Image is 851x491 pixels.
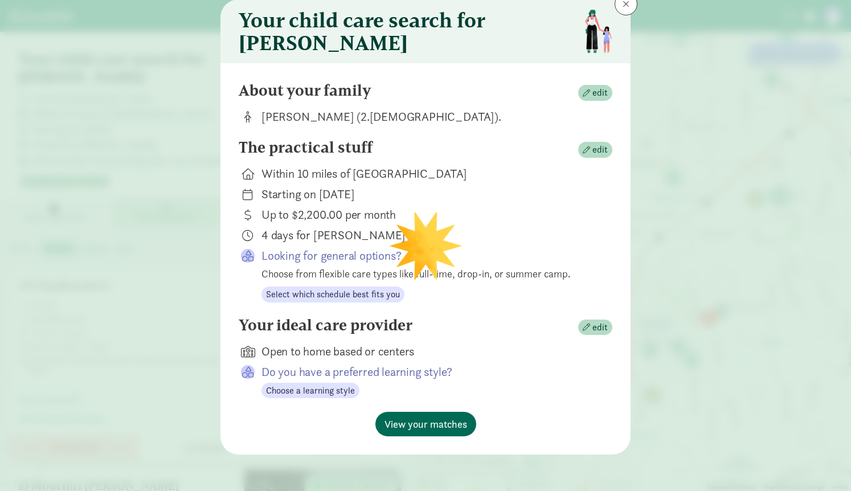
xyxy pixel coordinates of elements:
div: [PERSON_NAME] (2.[DEMOGRAPHIC_DATA]). [261,109,594,125]
span: View your matches [384,416,467,432]
button: edit [578,320,612,335]
span: edit [592,86,608,100]
h3: Your child care search for [PERSON_NAME] [239,9,576,54]
div: Starting on [DATE] [261,186,594,202]
span: Choose a learning style [266,384,355,398]
div: Choose from flexible care types like full-time, drop-in, or summer camp. [261,266,594,281]
button: Choose a learning style [261,383,359,399]
p: Do you have a preferred learning style? [261,364,594,380]
div: Within 10 miles of [GEOGRAPHIC_DATA] [261,166,594,182]
h4: About your family [239,81,371,100]
h4: The practical stuff [239,138,373,157]
div: Up to $2,200.00 per month [261,207,594,223]
span: Select which schedule best fits you [266,288,400,301]
span: edit [592,143,608,157]
button: Select which schedule best fits you [261,287,404,302]
button: View your matches [375,412,476,436]
button: edit [578,142,612,158]
div: 4 days for [PERSON_NAME] [261,227,594,243]
button: edit [578,85,612,101]
div: Open to home based or centers [261,343,594,359]
h4: Your ideal care provider [239,316,412,334]
p: Looking for general options? [261,248,594,264]
span: edit [592,321,608,334]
